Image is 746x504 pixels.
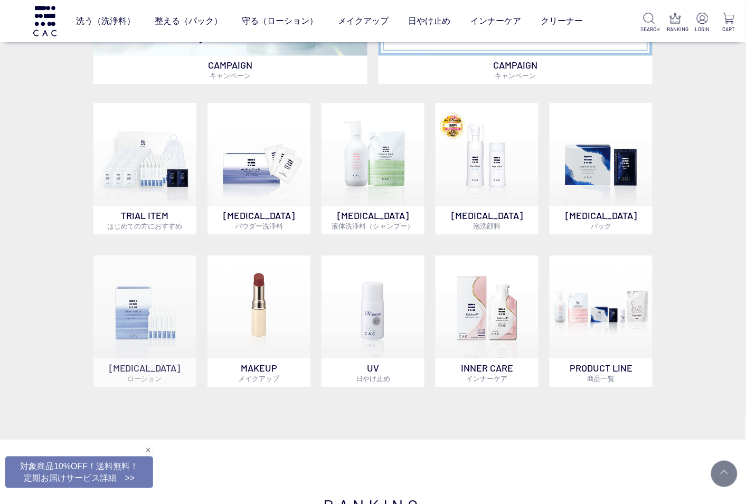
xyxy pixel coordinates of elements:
[379,55,653,84] p: CAMPAIGN
[235,222,283,230] span: パウダー洗浄料
[242,6,318,36] a: 守る（ローション）
[76,6,135,36] a: 洗う（洗浄料）
[640,25,657,33] p: SEARCH
[93,358,196,387] p: [MEDICAL_DATA]
[550,358,653,387] p: PRODUCT LINE
[640,13,657,33] a: SEARCH
[495,71,536,80] span: キャンペーン
[467,374,508,383] span: インナーケア
[332,222,414,230] span: 液体洗浄料（シャンプー）
[694,13,711,33] a: LOGIN
[550,255,653,387] a: PRODUCT LINE商品一覧
[694,25,711,33] p: LOGIN
[207,206,310,234] p: [MEDICAL_DATA]
[322,206,424,234] p: [MEDICAL_DATA]
[436,255,539,387] a: インナーケア INNER CAREインナーケア
[356,374,390,383] span: 日やけ止め
[721,13,738,33] a: CART
[93,255,196,387] a: [MEDICAL_DATA]ローション
[667,13,684,33] a: RANKING
[550,103,653,234] a: [MEDICAL_DATA]パック
[474,222,501,230] span: 泡洗顔料
[322,255,424,387] a: UV日やけ止め
[541,6,583,36] a: クリーナー
[409,6,451,36] a: 日やけ止め
[338,6,389,36] a: メイクアップ
[322,358,424,387] p: UV
[93,103,196,206] img: トライアルセット
[436,255,539,358] img: インナーケア
[93,206,196,234] p: TRIAL ITEM
[436,103,539,234] a: 泡洗顔料 [MEDICAL_DATA]泡洗顔料
[470,6,521,36] a: インナーケア
[210,71,251,80] span: キャンペーン
[107,222,183,230] span: はじめての方におすすめ
[238,374,279,383] span: メイクアップ
[591,222,611,230] span: パック
[93,55,367,84] p: CAMPAIGN
[93,103,196,234] a: トライアルセット TRIAL ITEMはじめての方におすすめ
[588,374,615,383] span: 商品一覧
[155,6,222,36] a: 整える（パック）
[436,358,539,387] p: INNER CARE
[436,206,539,234] p: [MEDICAL_DATA]
[667,25,684,33] p: RANKING
[32,6,58,36] img: logo
[128,374,162,383] span: ローション
[207,255,310,387] a: MAKEUPメイクアップ
[721,25,738,33] p: CART
[207,103,310,234] a: [MEDICAL_DATA]パウダー洗浄料
[207,358,310,387] p: MAKEUP
[436,103,539,206] img: 泡洗顔料
[322,103,424,234] a: [MEDICAL_DATA]液体洗浄料（シャンプー）
[550,206,653,234] p: [MEDICAL_DATA]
